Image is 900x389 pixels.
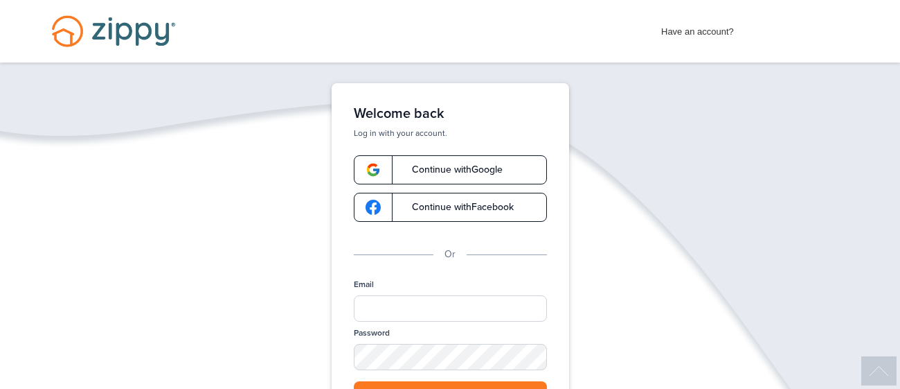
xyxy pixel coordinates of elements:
a: google-logoContinue withGoogle [354,155,547,184]
span: Continue with Google [398,165,503,175]
label: Email [354,279,374,291]
img: google-logo [366,200,381,215]
span: Continue with Facebook [398,202,514,212]
h1: Welcome back [354,105,547,122]
img: google-logo [366,162,381,178]
label: Password [354,327,390,339]
p: Log in with your account. [354,128,547,139]
p: Or [444,247,456,262]
input: Email [354,295,547,322]
div: Scroll Back to Top [861,356,897,386]
img: Back to Top [861,356,897,386]
a: google-logoContinue withFacebook [354,193,547,222]
input: Password [354,344,547,370]
span: Have an account? [661,17,734,40]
